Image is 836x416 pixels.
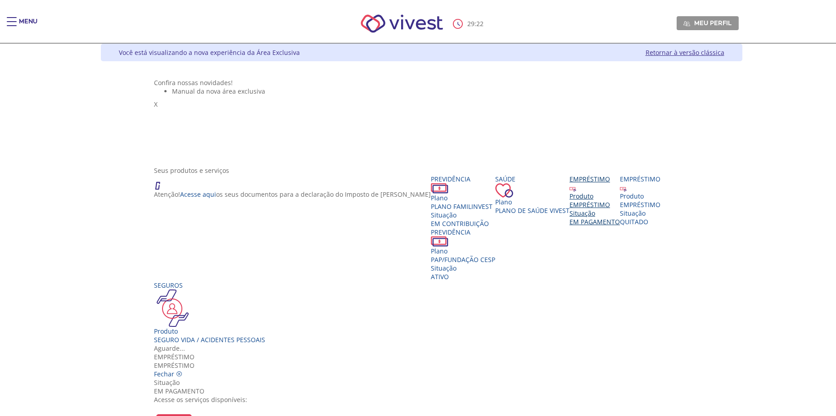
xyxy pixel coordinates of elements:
span: PLANO FAMILINVEST [431,202,493,211]
img: Meu perfil [683,20,690,27]
div: Situação [431,264,495,272]
div: EM PAGAMENTO [154,387,689,395]
div: Produto [154,327,265,335]
img: Vivest [351,5,453,43]
img: ico_atencao.png [154,175,169,190]
div: Saúde [495,175,569,183]
a: Retornar à versão clássica [646,48,724,57]
div: : [453,19,485,29]
img: ico_coracao.png [495,183,513,198]
span: Manual da nova área exclusiva [172,87,265,95]
div: Empréstimo [620,175,660,183]
p: Atenção! os seus documentos para a declaração do Imposto de [PERSON_NAME] [154,190,431,199]
a: Seguros Produto Seguro Vida / Acidentes Pessoais [154,281,265,344]
div: Empréstimo [569,175,620,183]
span: EM CONTRIBUIÇÃO [431,219,489,228]
span: Ativo [431,272,449,281]
div: Você está visualizando a nova experiência da Área Exclusiva [119,48,300,57]
span: Fechar [154,370,174,378]
div: Menu [19,17,37,35]
a: Empréstimo Produto EMPRÉSTIMO Situação QUITADO [620,175,660,226]
div: Plano [431,247,495,255]
div: Previdência [431,228,495,236]
div: Aguarde... [154,344,689,353]
section: <span lang="pt-BR" dir="ltr">Visualizador do Conteúdo da Web</span> 1 [154,78,689,157]
img: ico_emprestimo.svg [569,185,576,192]
div: Previdência [431,175,495,183]
span: 22 [476,19,484,28]
div: Situação [154,378,689,387]
div: Seguros [154,281,265,289]
a: Fechar [154,370,182,378]
div: Empréstimo [154,353,689,361]
img: ico_emprestimo.svg [620,185,627,192]
div: Situação [431,211,495,219]
a: Meu perfil [677,16,739,30]
div: Produto [569,192,620,200]
img: ico_dinheiro.png [431,183,448,194]
div: Seguro Vida / Acidentes Pessoais [154,335,265,344]
div: Plano [431,194,495,202]
img: ico_dinheiro.png [431,236,448,247]
span: QUITADO [620,217,648,226]
span: EM PAGAMENTO [569,217,620,226]
span: 29 [467,19,474,28]
div: Seus produtos e serviços [154,166,689,175]
div: Confira nossas novidades! [154,78,689,87]
div: Situação [620,209,660,217]
div: EMPRÉSTIMO [569,200,620,209]
div: EMPRÉSTIMO [620,200,660,209]
div: Plano [495,198,569,206]
a: Previdência PlanoPLANO FAMILINVEST SituaçãoEM CONTRIBUIÇÃO [431,175,495,228]
div: Situação [569,209,620,217]
a: Acesse aqui [180,190,216,199]
div: Produto [620,192,660,200]
a: Previdência PlanoPAP/FUNDAÇÃO CESP SituaçãoAtivo [431,228,495,281]
span: PAP/FUNDAÇÃO CESP [431,255,495,264]
span: Plano de Saúde VIVEST [495,206,569,215]
div: Acesse os serviços disponíveis: [154,395,689,404]
a: Empréstimo Produto EMPRÉSTIMO Situação EM PAGAMENTO [569,175,620,226]
a: Saúde PlanoPlano de Saúde VIVEST [495,175,569,215]
span: EMPRÉSTIMO [154,361,194,370]
span: Meu perfil [694,19,732,27]
img: ico_seguros.png [154,289,191,327]
span: X [154,100,158,109]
